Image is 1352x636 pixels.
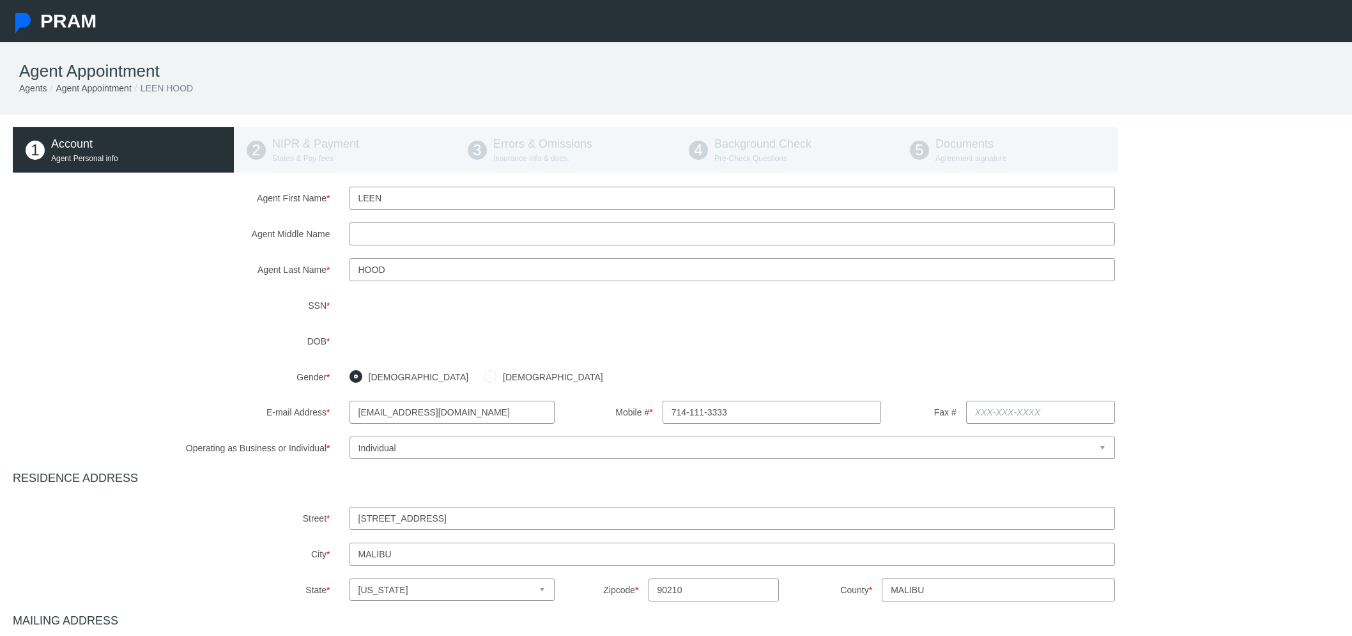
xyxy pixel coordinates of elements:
[564,578,639,601] label: Zipcode
[788,578,873,601] label: County
[51,137,93,150] span: Account
[3,543,340,566] label: City
[3,330,340,353] label: DOB
[574,401,653,423] label: Mobile #
[116,401,340,423] label: E-mail Address
[663,401,881,424] input: XXX-XXX-XXXX
[13,13,33,33] img: Pram Partner
[362,370,469,384] label: [DEMOGRAPHIC_DATA]
[47,81,132,95] li: Agent Appointment
[116,578,340,601] label: State
[3,187,340,210] label: Agent First Name
[3,437,340,459] label: Operating as Business or Individual
[19,81,47,95] li: Agents
[3,366,340,388] label: Gender
[26,141,45,160] span: 1
[496,370,603,384] label: [DEMOGRAPHIC_DATA]
[966,401,1115,424] input: XXX-XXX-XXXX
[13,614,1339,628] h4: MAILING ADDRESS
[3,258,340,281] label: Agent Last Name
[3,294,340,317] label: SSN
[19,61,1333,81] h1: Agent Appointment
[900,401,956,423] label: Fax #
[51,153,221,165] p: Agent Personal info
[3,222,340,245] label: Agent Middle Name
[132,81,193,95] li: LEEN HOOD
[40,10,96,31] span: PRAM
[3,507,340,530] label: Street
[13,472,1339,486] h4: RESIDENCE ADDRESS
